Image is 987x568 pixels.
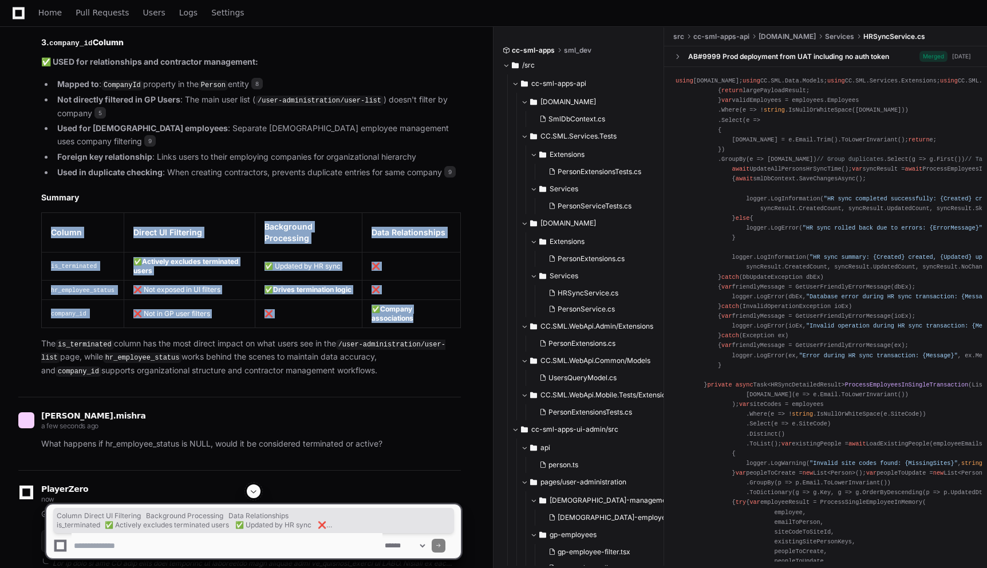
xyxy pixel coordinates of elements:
strong: Company associations [372,305,413,322]
button: UsersQueryModel.cs [535,370,666,386]
span: PersonExtensionsTests.cs [558,167,641,176]
span: UsersQueryModel.cs [548,373,617,382]
span: var [721,313,732,319]
span: src [673,32,684,41]
span: "Invalid site codes found: {MissingSites}" [810,460,958,467]
code: CompanyId [101,80,143,90]
span: [DOMAIN_NAME] [759,32,816,41]
th: Background Processing [255,212,362,252]
span: api [540,443,550,452]
p: The column has the most direct impact on what users see in the page, while works behind the scene... [41,337,461,378]
button: CC.SML.Services.Tests [521,127,673,145]
svg: Directory [530,475,537,489]
span: cc-sml-apps [512,46,555,55]
span: Merged [919,51,947,62]
span: CC.SML.Services.Tests [540,132,617,141]
li: : Separate [DEMOGRAPHIC_DATA] employee management uses company filtering [54,122,461,148]
span: private [707,381,732,388]
span: return [721,87,743,94]
span: Services [825,32,854,41]
button: CC.SML.WebApi.Mobile.Tests/Extensions [521,386,673,404]
span: SmlDbContext.cs [548,115,605,124]
td: ❌ [255,299,362,328]
span: "HR sync rolled back due to errors: {ErrorMessage}" [803,224,982,231]
button: cc-sml-apps-api [512,74,665,93]
span: await [732,165,750,172]
span: PersonServiceTests.cs [558,202,631,211]
button: PersonExtensionsTests.cs [535,404,666,420]
span: [DOMAIN_NAME] [540,219,596,228]
td: ❌ Not exposed in UI filters [124,280,255,299]
th: Data Relationships [362,212,460,252]
svg: Directory [530,95,537,109]
span: 9 [144,135,156,147]
button: pages/user-administration [521,473,674,491]
span: cc-sml-apps-api [531,79,586,88]
span: Pull Requests [76,9,129,16]
button: CC.SML.WebApi.Common/Models [521,352,673,370]
button: Services [530,267,673,285]
span: Home [38,9,62,16]
td: ✅ [362,299,460,328]
span: Services [550,184,578,194]
span: Logs [179,9,198,16]
span: person.ts [548,460,578,470]
div: AB#9999 Prod deployment from UAT including no auth token [688,52,889,61]
button: person.ts [535,457,667,473]
strong: Mapped to [57,79,99,89]
h2: 3. [41,37,461,49]
span: else [736,215,750,222]
span: 9 [444,166,456,178]
li: : property in the entity [54,78,461,92]
code: Person [199,80,228,90]
svg: Directory [530,319,537,333]
svg: Directory [530,388,537,402]
strong: Not directly filtered in GP Users [57,94,180,104]
span: string [792,411,813,417]
code: company_id [56,366,101,377]
span: pages/user-administration [540,478,626,487]
span: using [940,77,958,84]
strong: Used in duplicate checking [57,167,163,177]
li: : Links users to their employing companies for organizational hierarchy [54,151,461,164]
button: Extensions [530,232,673,251]
span: catch [721,303,739,310]
svg: Directory [521,423,528,436]
span: var [721,283,732,290]
p: What happens if hr_employee_status is NULL, would it be considered terminated or active? [41,437,461,451]
span: string [961,460,982,467]
strong: Actively excludes terminated users [133,257,239,275]
span: await [905,165,922,172]
button: /src [503,56,656,74]
td: ❌ Not in GP user filters [124,299,255,328]
button: HRSyncService.cs [544,285,666,301]
span: Settings [211,9,244,16]
strong: Foreign key relationship [57,152,152,161]
span: PersonExtensionsTests.cs [548,408,632,417]
span: PersonExtensions.cs [548,339,615,348]
span: var [852,165,862,172]
td: ✅ [124,252,255,280]
svg: Directory [530,129,537,143]
button: PersonExtensionsTests.cs [544,164,666,180]
svg: Directory [530,216,537,230]
strong: Used for [DEMOGRAPHIC_DATA] employees [57,123,228,133]
span: var [781,440,792,447]
span: cc-sml-apps-api [693,32,749,41]
code: is_terminated [51,263,97,270]
span: catch [721,274,739,281]
code: hr_employee_status [51,287,115,294]
button: cc-sml-apps-ui-admin/src [512,420,665,439]
button: Extensions [530,145,673,164]
button: PersonExtensions.cs [544,251,666,267]
span: [DOMAIN_NAME] [540,97,596,107]
td: ❌ [362,252,460,280]
code: hr_employee_status [103,353,182,363]
span: using [676,77,693,84]
li: : When creating contractors, prevents duplicate entries for same company [54,166,461,179]
span: using [827,77,845,84]
span: [PERSON_NAME].mishra [41,411,146,420]
span: new [803,470,813,476]
svg: Directory [539,235,546,249]
span: new [933,470,943,476]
